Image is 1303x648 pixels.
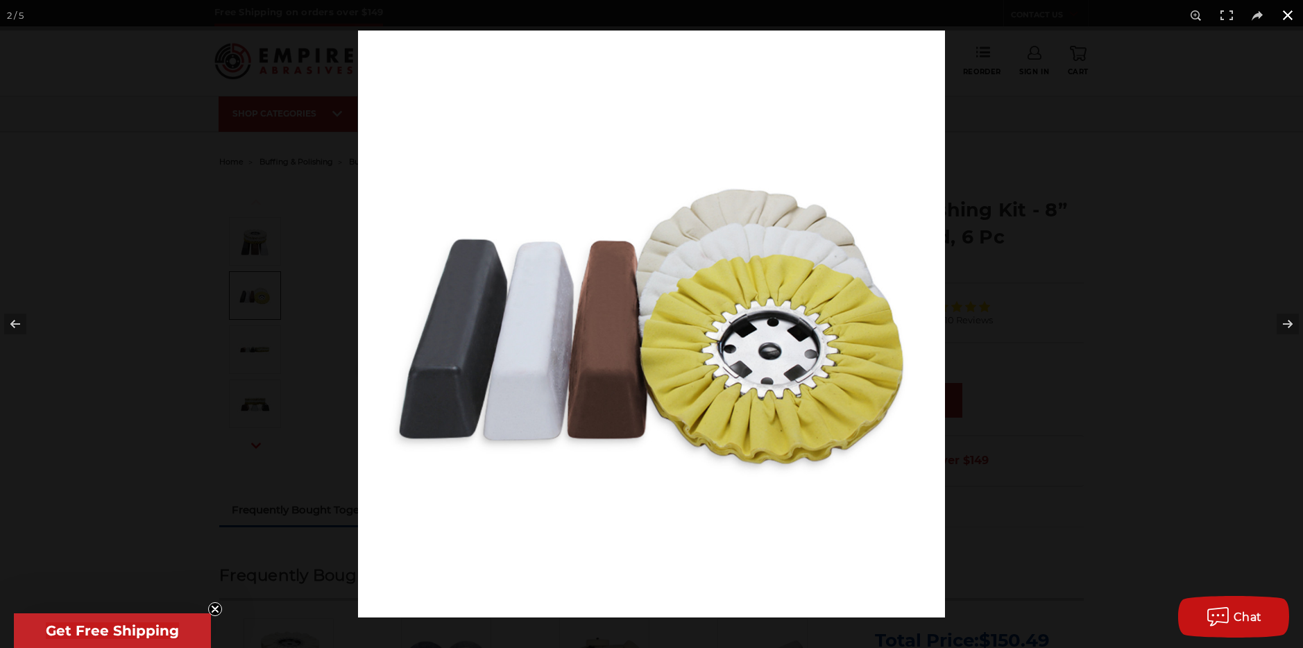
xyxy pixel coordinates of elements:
button: Next (arrow right) [1254,289,1303,359]
button: Close teaser [208,602,222,616]
div: Get Free ShippingClose teaser [14,613,211,648]
span: Get Free Shipping [46,622,179,639]
button: Chat [1178,596,1289,638]
img: Aluminum_Airway_Polishing_Kit_8_Inch__68496.1634320078.jpg [358,31,945,617]
span: Chat [1234,611,1262,624]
